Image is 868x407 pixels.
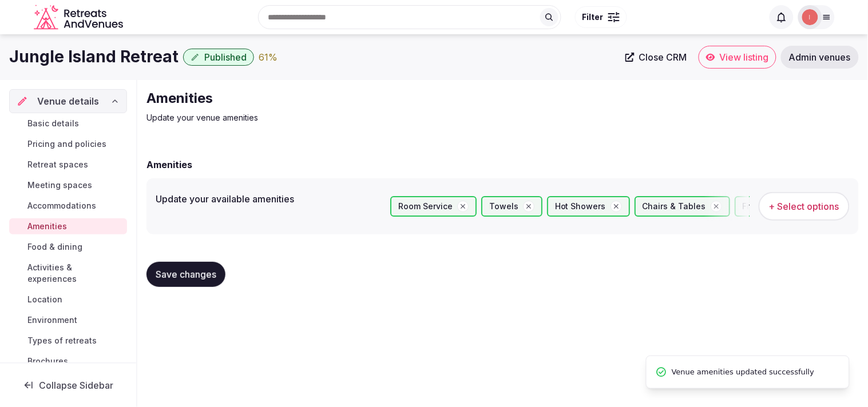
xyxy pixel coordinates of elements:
span: Admin venues [789,51,851,63]
span: Filter [582,11,604,23]
span: Venue amenities updated successfully [672,365,814,379]
a: View listing [699,46,776,69]
span: Environment [27,314,77,326]
span: Food & dining [27,241,82,253]
div: Fitness Center [735,196,825,217]
h2: Amenities [146,89,531,107]
a: Visit the homepage [34,5,125,30]
span: Published [204,51,247,63]
span: Pricing and policies [27,138,106,150]
span: Venue details [37,94,99,108]
span: Collapse Sidebar [39,380,113,391]
a: Activities & experiences [9,260,127,287]
button: 61% [259,50,278,64]
span: Save changes [156,269,216,280]
button: Save changes [146,262,225,287]
div: Room Service [390,196,477,217]
span: View listing [720,51,769,63]
a: Brochures [9,353,127,369]
a: Types of retreats [9,333,127,349]
svg: Retreats and Venues company logo [34,5,125,30]
span: Activities & experiences [27,262,122,285]
a: Food & dining [9,239,127,255]
div: Chairs & Tables [635,196,730,217]
a: Basic details [9,115,127,131]
button: Collapse Sidebar [9,373,127,398]
h2: Amenities [146,158,192,171]
a: Amenities [9,218,127,234]
a: Admin venues [781,46,859,69]
a: Environment [9,312,127,328]
div: 61 % [259,50,278,64]
a: Location [9,292,127,308]
h1: Jungle Island Retreat [9,46,179,68]
span: + Select options [769,200,839,213]
a: Meeting spaces [9,177,127,193]
a: Accommodations [9,198,127,214]
span: Accommodations [27,200,96,212]
span: Brochures [27,356,68,367]
a: Retreat spaces [9,157,127,173]
div: Hot Showers [547,196,630,217]
span: Types of retreats [27,335,97,346]
button: Published [183,49,254,66]
a: Pricing and policies [9,136,127,152]
img: Irene Gonzales [802,9,818,25]
span: Retreat spaces [27,159,88,170]
button: Filter [575,6,627,28]
span: Basic details [27,118,79,129]
span: Close CRM [639,51,687,63]
label: Update your available amenities [156,194,381,203]
p: Update your venue amenities [146,112,531,123]
span: Amenities [27,221,67,232]
a: Close CRM [619,46,694,69]
span: Location [27,294,62,305]
div: Towels [481,196,542,217]
span: Meeting spaces [27,179,92,191]
button: + Select options [759,192,850,221]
